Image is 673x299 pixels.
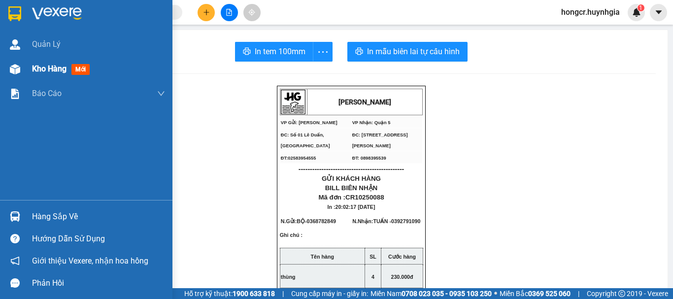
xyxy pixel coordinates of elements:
[370,288,492,299] span: Miền Nam
[338,98,391,106] strong: [PERSON_NAME]
[352,133,408,148] span: ĐC: [STREET_ADDRESS][PERSON_NAME]
[281,120,337,125] span: VP Gửi: [PERSON_NAME]
[281,274,296,280] span: thùng
[281,133,330,148] span: ĐC: Số 01 Lê Duẩn, [GEOGRAPHIC_DATA]
[10,89,20,99] img: solution-icon
[299,165,404,173] span: ----------------------------------------------
[32,87,62,100] span: Báo cáo
[528,290,571,298] strong: 0369 525 060
[371,274,374,280] span: 4
[248,9,255,16] span: aim
[233,290,275,298] strong: 1900 633 818
[280,232,303,246] span: Ghi chú :
[10,211,20,222] img: warehouse-icon
[94,68,107,82] span: SL
[10,278,20,288] span: message
[352,120,391,125] span: VP Nhận: Quận 5
[367,45,460,58] span: In mẫu biên lai tự cấu hình
[8,20,77,32] div: BỘ
[226,9,233,16] span: file-add
[32,209,165,224] div: Hàng sắp về
[281,156,316,161] span: ĐT:02583954555
[235,42,313,62] button: printerIn tem 100mm
[243,4,261,21] button: aim
[8,69,153,82] div: Tên hàng: thùng ( : 4 )
[632,8,641,17] img: icon-new-feature
[500,288,571,299] span: Miền Bắc
[345,194,384,201] span: CR10250088
[307,218,336,224] span: 0368782849
[282,288,284,299] span: |
[336,204,375,210] span: 20:02:17 [DATE]
[618,290,625,297] span: copyright
[639,4,642,11] span: 1
[650,4,667,21] button: caret-down
[32,255,148,267] span: Giới thiệu Vexere, nhận hoa hồng
[388,254,416,260] strong: Cước hàng
[221,4,238,21] button: file-add
[84,32,153,46] div: 0392791090
[157,90,165,98] span: down
[84,20,153,32] div: TUẤN
[313,42,333,62] button: more
[494,292,497,296] span: ⚪️
[391,218,420,224] span: 0392791090
[255,45,305,58] span: In tem 100mm
[32,64,67,73] span: Kho hàng
[32,276,165,291] div: Phản hồi
[355,47,363,57] span: printer
[347,42,468,62] button: printerIn mẫu biên lai tự cấu hình
[373,218,420,224] span: TUẤN -
[84,8,153,20] div: Quận 5
[318,194,384,201] span: Mã đơn :
[8,9,24,20] span: Gửi:
[322,175,381,182] span: GỬI KHÁCH HÀNG
[281,90,305,114] img: logo
[184,288,275,299] span: Hỗ trợ kỹ thuật:
[654,8,663,17] span: caret-down
[10,256,20,266] span: notification
[8,32,77,46] div: 0368782849
[32,38,61,50] span: Quản Lý
[7,53,37,63] span: Đã thu :
[311,254,334,260] strong: Tên hàng
[402,290,492,298] strong: 0708 023 035 - 0935 103 250
[8,6,21,21] img: logo-vxr
[10,39,20,50] img: warehouse-icon
[391,274,413,280] span: 230.000đ
[198,4,215,21] button: plus
[638,4,644,11] sup: 1
[71,64,90,75] span: mới
[325,184,378,192] span: BILL BIÊN NHẬN
[328,204,375,210] span: In :
[352,156,386,161] span: ĐT: 0898395539
[313,46,332,58] span: more
[291,288,368,299] span: Cung cấp máy in - giấy in:
[84,9,108,20] span: Nhận:
[243,47,251,57] span: printer
[10,234,20,243] span: question-circle
[32,232,165,246] div: Hướng dẫn sử dụng
[553,6,628,18] span: hongcr.huynhgia
[7,52,79,64] div: 230.000
[305,218,336,224] span: -
[8,8,77,20] div: Cam Ranh
[352,218,420,224] span: N.Nhận:
[578,288,579,299] span: |
[10,64,20,74] img: warehouse-icon
[203,9,210,16] span: plus
[297,218,305,224] span: BỘ
[370,254,376,260] strong: SL
[281,218,336,224] span: N.Gửi:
